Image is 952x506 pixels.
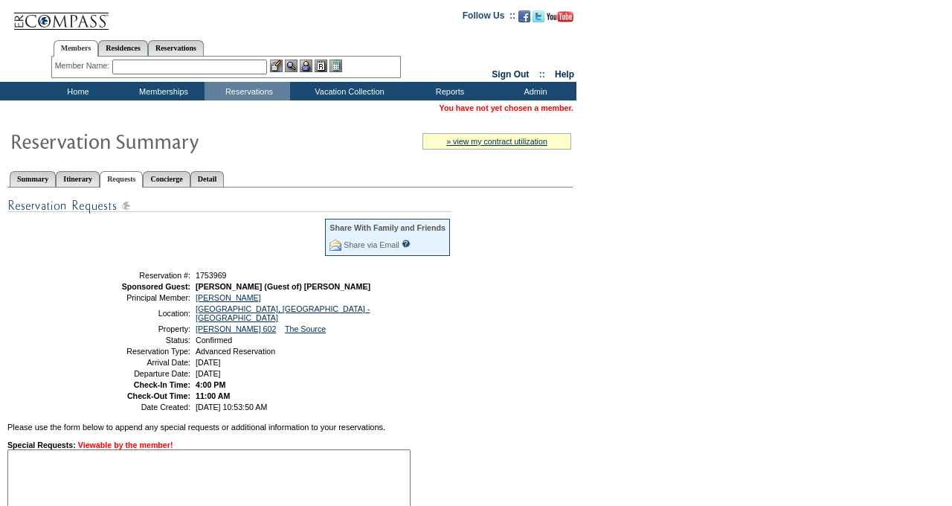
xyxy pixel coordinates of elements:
[7,196,451,215] img: Special Requests
[446,137,547,146] a: » view my contract utilization
[547,11,573,22] img: Subscribe to our YouTube Channel
[329,60,342,72] img: b_calculator.gif
[196,271,227,280] span: 1753969
[7,423,385,432] span: Please use the form below to append any special requests or additional information to your reserv...
[196,304,370,322] a: [GEOGRAPHIC_DATA], [GEOGRAPHIC_DATA] - [GEOGRAPHIC_DATA]
[7,441,76,449] strong: Special Requests:
[196,369,221,378] span: [DATE]
[84,358,190,367] td: Arrival Date:
[190,171,225,187] a: Detail
[196,391,230,400] span: 11:00 AM
[84,324,190,333] td: Property:
[315,60,327,72] img: Reservations
[290,82,405,100] td: Vacation Collection
[196,324,276,333] a: [PERSON_NAME] 602
[491,82,576,100] td: Admin
[196,403,267,411] span: [DATE] 10:53:50 AM
[127,391,190,400] strong: Check-Out Time:
[84,403,190,411] td: Date Created:
[84,304,190,322] td: Location:
[300,60,312,72] img: Impersonate
[33,82,119,100] td: Home
[518,15,530,24] a: Become our fan on Facebook
[196,380,225,389] span: 4:00 PM
[98,40,148,56] a: Residences
[196,336,232,345] span: Confirmed
[555,69,574,80] a: Help
[119,82,205,100] td: Memberships
[84,369,190,378] td: Departure Date:
[440,103,573,112] span: You have not yet chosen a member.
[134,380,190,389] strong: Check-In Time:
[285,324,326,333] a: The Source
[84,336,190,345] td: Status:
[205,82,290,100] td: Reservations
[54,40,99,57] a: Members
[84,347,190,356] td: Reservation Type:
[344,240,399,249] a: Share via Email
[492,69,529,80] a: Sign Out
[539,69,545,80] span: ::
[84,271,190,280] td: Reservation #:
[122,282,190,291] strong: Sponsored Guest:
[270,60,283,72] img: b_edit.gif
[547,15,573,24] a: Subscribe to our YouTube Channel
[196,358,221,367] span: [DATE]
[55,60,112,72] div: Member Name:
[518,10,530,22] img: Become our fan on Facebook
[56,171,100,187] a: Itinerary
[329,223,446,232] div: Share With Family and Friends
[148,40,204,56] a: Reservations
[405,82,491,100] td: Reports
[196,347,275,356] span: Advanced Reservation
[285,60,297,72] img: View
[10,171,56,187] a: Summary
[196,282,370,291] span: [PERSON_NAME] (Guest of) [PERSON_NAME]
[143,171,190,187] a: Concierge
[78,441,173,449] span: Viewable by the member!
[533,10,544,22] img: Follow us on Twitter
[196,293,261,302] a: [PERSON_NAME]
[533,15,544,24] a: Follow us on Twitter
[402,240,411,248] input: What is this?
[100,171,143,188] a: Requests
[84,293,190,302] td: Principal Member:
[463,9,515,27] td: Follow Us ::
[10,126,307,156] img: Reservaton Summary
